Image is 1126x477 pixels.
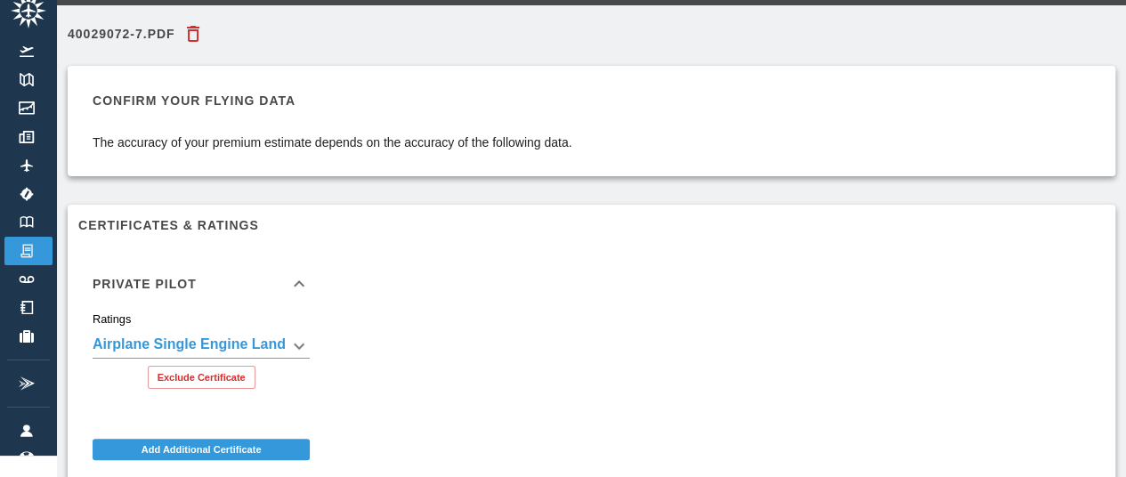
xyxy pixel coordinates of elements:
label: Ratings [93,311,131,327]
h6: 40029072-7.pdf [68,28,175,40]
div: Private Pilot [78,255,324,312]
h6: Confirm your flying data [93,91,572,110]
div: Airplane Single Engine Land [93,334,310,359]
button: Exclude Certificate [148,366,255,389]
button: Add Additional Certificate [93,439,310,460]
div: Private Pilot [78,312,324,403]
h6: Certificates & Ratings [78,215,1105,235]
h6: Private Pilot [93,278,197,290]
p: The accuracy of your premium estimate depends on the accuracy of the following data. [93,133,572,151]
